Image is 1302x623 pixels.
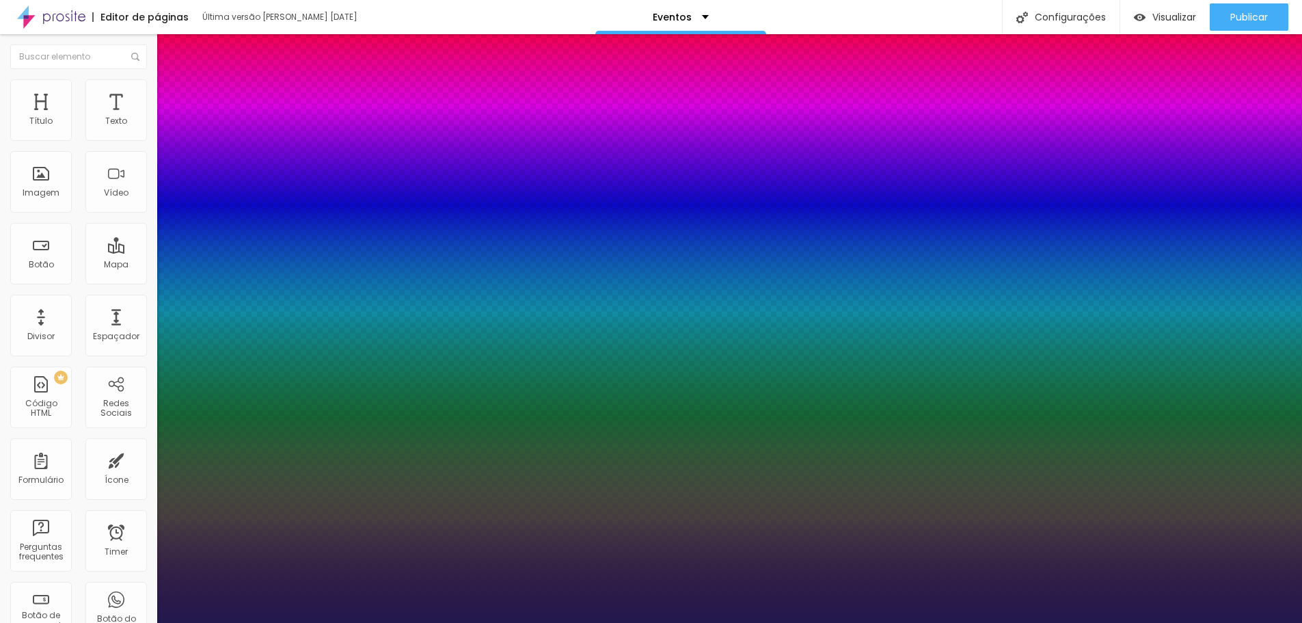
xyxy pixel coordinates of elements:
[10,44,147,69] input: Buscar elemento
[104,260,128,269] div: Mapa
[18,475,64,485] div: Formulário
[1120,3,1210,31] button: Visualizar
[27,332,55,341] div: Divisor
[105,116,127,126] div: Texto
[653,12,692,22] p: Eventos
[92,12,189,22] div: Editor de páginas
[89,399,143,419] div: Redes Sociais
[131,53,139,61] img: Icone
[1230,12,1268,23] span: Publicar
[104,188,128,198] div: Vídeo
[105,475,128,485] div: Ícone
[14,542,68,562] div: Perguntas frequentes
[1134,12,1145,23] img: view-1.svg
[29,260,54,269] div: Botão
[14,399,68,419] div: Código HTML
[23,188,59,198] div: Imagem
[1152,12,1196,23] span: Visualizar
[1210,3,1288,31] button: Publicar
[29,116,53,126] div: Título
[1016,12,1028,23] img: Icone
[93,332,139,341] div: Espaçador
[202,13,360,21] div: Última versão [PERSON_NAME] [DATE]
[105,547,128,557] div: Timer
